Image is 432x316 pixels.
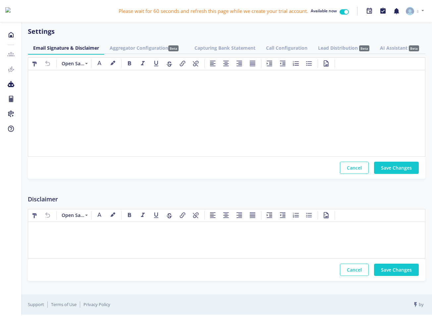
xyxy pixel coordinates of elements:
div: Justify full [246,209,259,221]
div: unlink [189,209,203,221]
div: Background color [106,209,120,221]
div: Insert unordered list [303,58,316,70]
span: by [412,301,425,308]
div: Undo [41,58,55,70]
img: company-logo-placeholder.png [5,7,11,13]
div: Outdent [276,209,290,221]
div: Add link [176,209,189,221]
span: Disclaimer [28,195,425,204]
span: Please wait for 60 seconds and refresh this page while we create your trial account. [119,7,308,15]
div: Strike through [163,210,176,222]
img: svg+xml;base64,PHN2ZyB4bWxucz0iaHR0cDovL3d3dy53My5vcmcvMjAwMC9zdmciIHdpZHRoPSI4MS4zODIiIGhlaWdodD... [406,7,414,15]
a: Email Signature & Disclaimer [28,42,104,54]
a: AI Assistant [375,42,424,54]
div: Insert Picture [320,58,333,70]
div: Justify right [233,58,246,70]
button: Save Changes [374,264,419,276]
a: Privacy Policy [83,301,110,307]
div: Justify right [233,209,246,221]
div: Justify left [206,209,220,221]
div: Justify left [206,58,220,70]
div: unlink [189,58,203,70]
span: Settings [28,26,425,36]
div: Underline [150,58,163,70]
div: Bold [123,58,136,70]
span: Beta [168,45,179,51]
div: Bold [123,209,136,221]
div: Insert unordered list [303,209,316,221]
div: Strike through [163,58,176,70]
div: Italic [136,58,150,70]
button: Cancel [340,162,369,174]
span: Open Sans [62,213,84,218]
div: Indent [263,58,276,70]
a: Terms of Use [51,301,77,307]
div: Italic [136,209,150,221]
button: Save Changes [374,162,419,174]
span: Available now [311,8,337,14]
div: Justify center [220,58,233,70]
a: Aggregator Configuration [104,42,189,54]
div: Outdent [276,58,290,70]
div: Insert ordered list [290,209,303,221]
div: Insert Picture [320,209,333,221]
div: Indent [263,209,276,221]
div: Underline [150,209,163,221]
div: Text color [93,209,106,221]
div: Text color [93,58,106,70]
a: Support [28,301,44,307]
div: Background color [106,58,120,70]
span: Beta [359,45,369,51]
button: Cancel [340,264,369,276]
a: Capturing Bank Statement [189,42,261,54]
div: Justify center [220,209,233,221]
div: Insert ordered list [290,58,303,70]
span: Beta [409,45,419,51]
div: Undo [41,209,55,221]
div: Justify full [246,58,259,70]
div: Remove format [28,58,41,70]
div: Add link [176,58,189,70]
a: Call Configuration [261,42,313,54]
span: Open Sans [62,61,84,66]
a: Lead Distribution [313,42,375,54]
div: Remove format [28,210,41,222]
